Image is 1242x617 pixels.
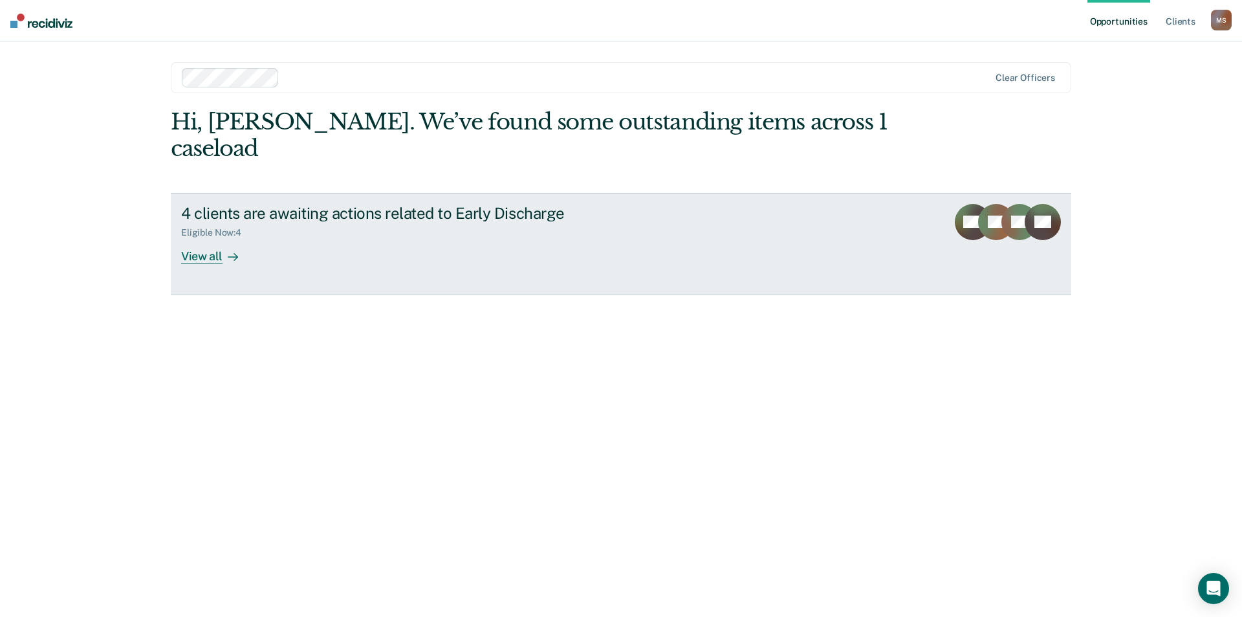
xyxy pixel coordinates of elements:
[996,73,1055,84] div: Clear officers
[171,193,1071,295] a: 4 clients are awaiting actions related to Early DischargeEligible Now:4View all
[181,227,252,238] div: Eligible Now : 4
[181,238,254,264] div: View all
[1211,10,1232,30] div: M S
[10,14,72,28] img: Recidiviz
[1211,10,1232,30] button: MS
[1198,573,1229,604] div: Open Intercom Messenger
[171,109,891,162] div: Hi, [PERSON_NAME]. We’ve found some outstanding items across 1 caseload
[181,204,635,223] div: 4 clients are awaiting actions related to Early Discharge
